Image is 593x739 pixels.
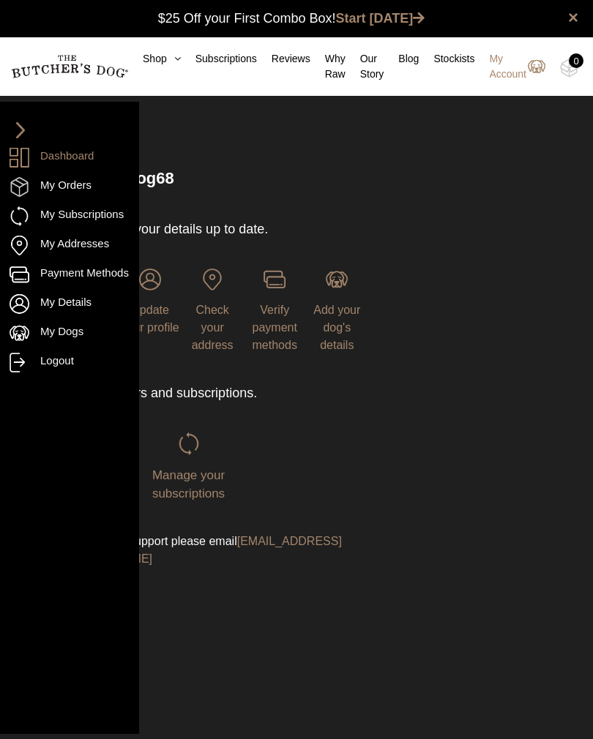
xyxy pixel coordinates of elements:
a: My Subscriptions [10,206,130,226]
a: close [568,9,578,26]
p: For technical support please email [59,533,366,568]
a: My Account [474,51,545,82]
span: Add your dog's details [313,304,360,351]
span: Manage your subscriptions [152,468,225,501]
p: Hello [59,166,543,190]
a: Blog [384,51,419,67]
a: Dashboard [10,148,130,168]
a: Start [DATE] [336,11,425,26]
span: Verify payment methods [253,304,297,351]
a: My Addresses [10,236,130,255]
span: Update your profile [122,304,179,334]
a: Why Raw [310,51,346,82]
a: Check your address [183,269,242,351]
img: DropDown-right-side.png [10,122,31,138]
a: Subscriptions [181,51,257,67]
span: Check your address [192,304,234,351]
img: login-TBD_Profile.png [139,269,161,290]
a: Add your dog's details [307,269,366,351]
a: My Details [10,294,130,314]
img: TBD_Cart-Empty.png [560,59,578,78]
p: Please keep your details up to date. [59,220,366,239]
a: Reviews [257,51,310,67]
a: My Dogs [10,323,130,343]
a: Stockists [419,51,474,67]
img: login-TBD_Subscriptions.png [178,432,200,454]
a: Verify payment methods [245,269,304,351]
p: Manage orders and subscriptions. [59,383,366,403]
a: Manage your subscriptions [146,432,231,500]
div: 0 [569,53,583,68]
a: Logout [10,353,130,372]
a: Our Story [346,51,384,82]
a: [EMAIL_ADDRESS][DOMAIN_NAME] [59,535,342,565]
a: Update your profile [121,269,179,334]
a: My Orders [10,177,130,197]
a: Shop [128,51,181,67]
img: login-TBD_Dog.png [326,269,348,290]
img: login-TBD_Address.png [201,269,223,290]
img: login-TBD_Payments.png [264,269,286,290]
a: Payment Methods [10,265,130,285]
